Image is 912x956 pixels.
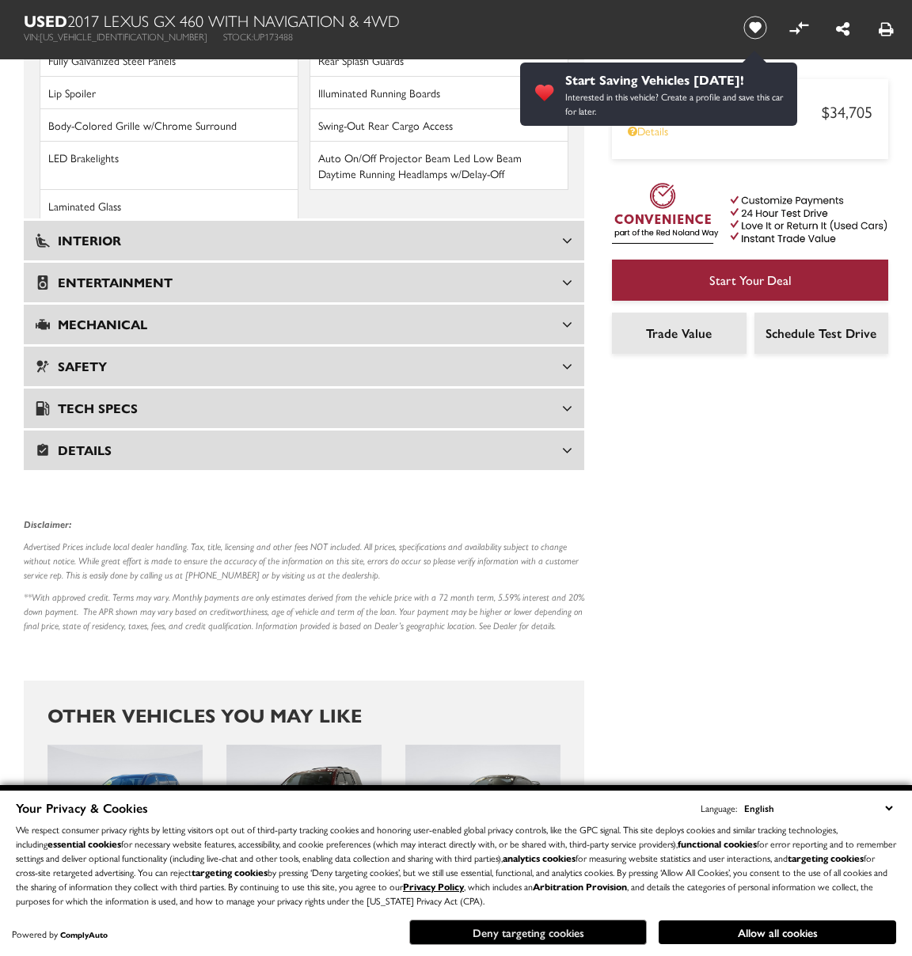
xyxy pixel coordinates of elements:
[60,929,108,940] a: ComplyAuto
[226,745,382,861] img: 2020 Chevrolet Tahoe Premier
[36,275,562,290] h3: Entertainment
[47,704,560,725] h2: Other Vehicles You May Like
[24,29,40,44] span: VIN:
[754,313,889,354] a: Schedule Test Drive
[405,745,560,861] img: 2022 Ford Mustang GT Premium
[47,836,121,851] strong: essential cookies
[12,929,108,939] div: Powered by
[36,400,562,416] h3: Tech Specs
[788,851,864,865] strong: targeting cookies
[24,9,67,32] strong: Used
[612,260,888,301] a: Start Your Deal
[879,17,894,40] a: Print this Used 2017 Lexus GX 460 With Navigation & 4WD
[24,518,71,530] strong: Disclaimer:
[533,879,627,893] strong: Arbitration Provision
[40,190,298,222] li: Laminated Glass
[738,15,773,40] button: Save vehicle
[310,109,568,142] li: Swing-Out Rear Cargo Access
[659,920,896,944] button: Allow all cookies
[678,836,757,851] strong: functional cookies
[628,101,822,121] span: Red [PERSON_NAME]
[16,799,148,817] span: Your Privacy & Cookies
[403,879,464,893] a: Privacy Policy
[223,29,253,44] span: Stock:
[310,142,568,190] li: Auto On/Off Projector Beam Led Low Beam Daytime Running Headlamps w/Delay-Off
[409,920,647,945] button: Deny targeting cookies
[47,745,203,861] img: 2023 Lexus GX 460
[40,142,298,190] li: LED Brakelights
[192,865,268,879] strong: targeting cookies
[740,799,896,817] select: Language Select
[310,44,568,77] li: Rear Splash Guards
[36,317,562,332] h3: Mechanical
[612,313,747,354] a: Trade Value
[40,29,207,44] span: [US_VEHICLE_IDENTIFICATION_NUMBER]
[646,324,712,342] span: Trade Value
[40,77,298,109] li: Lip Spoiler
[709,271,792,289] span: Start Your Deal
[310,77,568,109] li: Illuminated Running Boards
[253,29,293,44] span: UP173488
[36,442,562,458] h3: Details
[822,100,872,123] span: $34,705
[16,822,896,908] p: We respect consumer privacy rights by letting visitors opt out of third-party tracking cookies an...
[24,12,718,29] h1: 2017 Lexus GX 460 With Navigation & 4WD
[40,44,298,77] li: Fully Galvanized Steel Panels
[836,17,849,40] a: Share this Used 2017 Lexus GX 460 With Navigation & 4WD
[36,358,562,374] h3: Safety
[766,324,876,342] span: Schedule Test Drive
[503,851,576,865] strong: analytics cookies
[40,109,298,142] li: Body-Colored Grille w/Chrome Surround
[701,803,737,813] div: Language:
[24,590,584,633] p: **With approved credit. Terms may vary. Monthly payments are only estimates derived from the vehi...
[36,233,562,248] h3: Interior
[24,540,584,582] p: Advertised Prices include local dealer handling. Tax, title, licensing and other fees NOT include...
[628,100,872,123] a: Red [PERSON_NAME] $34,705
[787,16,811,40] button: Compare vehicle
[628,123,872,138] a: Details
